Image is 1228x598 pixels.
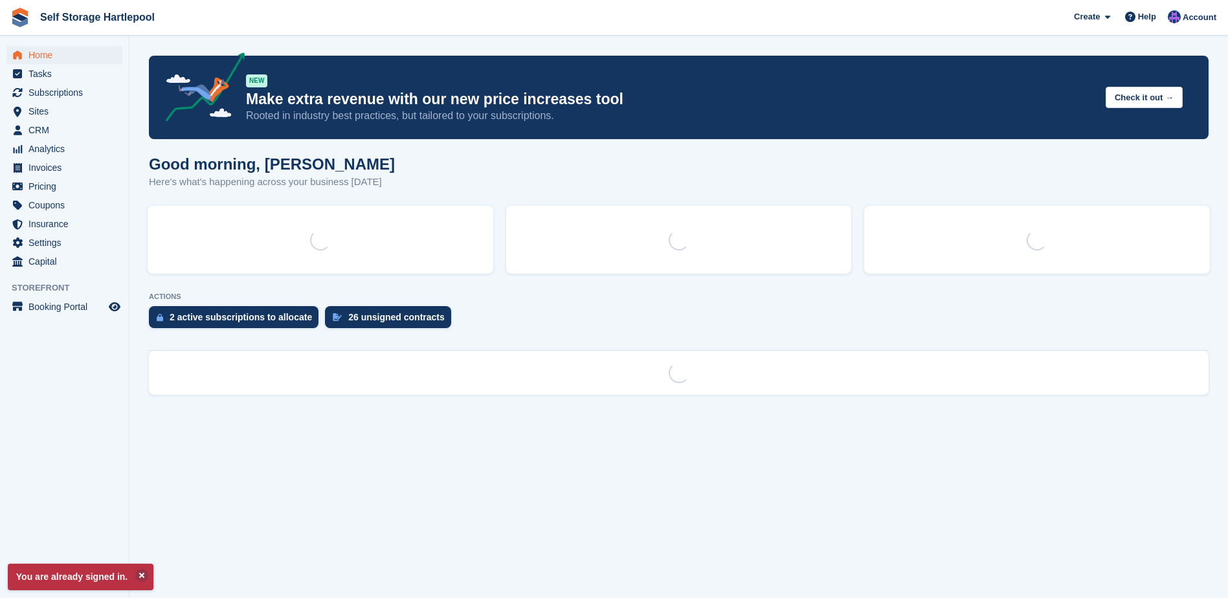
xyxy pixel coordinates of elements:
a: menu [6,121,122,139]
img: price-adjustments-announcement-icon-8257ccfd72463d97f412b2fc003d46551f7dbcb40ab6d574587a9cd5c0d94... [155,52,245,126]
span: Sites [28,102,106,120]
span: Subscriptions [28,83,106,102]
a: menu [6,140,122,158]
a: menu [6,196,122,214]
a: Self Storage Hartlepool [35,6,160,28]
p: Make extra revenue with our new price increases tool [246,90,1095,109]
a: menu [6,252,122,271]
a: 2 active subscriptions to allocate [149,306,325,335]
div: 26 unsigned contracts [348,312,445,322]
img: contract_signature_icon-13c848040528278c33f63329250d36e43548de30e8caae1d1a13099fd9432cc5.svg [333,313,342,321]
a: menu [6,46,122,64]
span: Create [1074,10,1100,23]
span: Analytics [28,140,106,158]
span: Capital [28,252,106,271]
p: You are already signed in. [8,564,153,590]
span: Home [28,46,106,64]
img: stora-icon-8386f47178a22dfd0bd8f6a31ec36ba5ce8667c1dd55bd0f319d3a0aa187defe.svg [10,8,30,27]
span: Tasks [28,65,106,83]
img: Sean Wood [1168,10,1181,23]
a: menu [6,215,122,233]
a: menu [6,102,122,120]
a: menu [6,65,122,83]
p: Rooted in industry best practices, but tailored to your subscriptions. [246,109,1095,123]
a: menu [6,177,122,195]
div: 2 active subscriptions to allocate [170,312,312,322]
a: menu [6,159,122,177]
span: Coupons [28,196,106,214]
a: menu [6,298,122,316]
span: Invoices [28,159,106,177]
img: active_subscription_to_allocate_icon-d502201f5373d7db506a760aba3b589e785aa758c864c3986d89f69b8ff3... [157,313,163,322]
span: Insurance [28,215,106,233]
span: Help [1138,10,1156,23]
a: 26 unsigned contracts [325,306,458,335]
a: Preview store [107,299,122,315]
span: Account [1183,11,1216,24]
p: ACTIONS [149,293,1209,301]
span: Pricing [28,177,106,195]
span: CRM [28,121,106,139]
a: menu [6,234,122,252]
span: Settings [28,234,106,252]
span: Storefront [12,282,129,294]
p: Here's what's happening across your business [DATE] [149,175,395,190]
span: Booking Portal [28,298,106,316]
a: menu [6,83,122,102]
div: NEW [246,74,267,87]
h1: Good morning, [PERSON_NAME] [149,155,395,173]
button: Check it out → [1106,87,1183,108]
